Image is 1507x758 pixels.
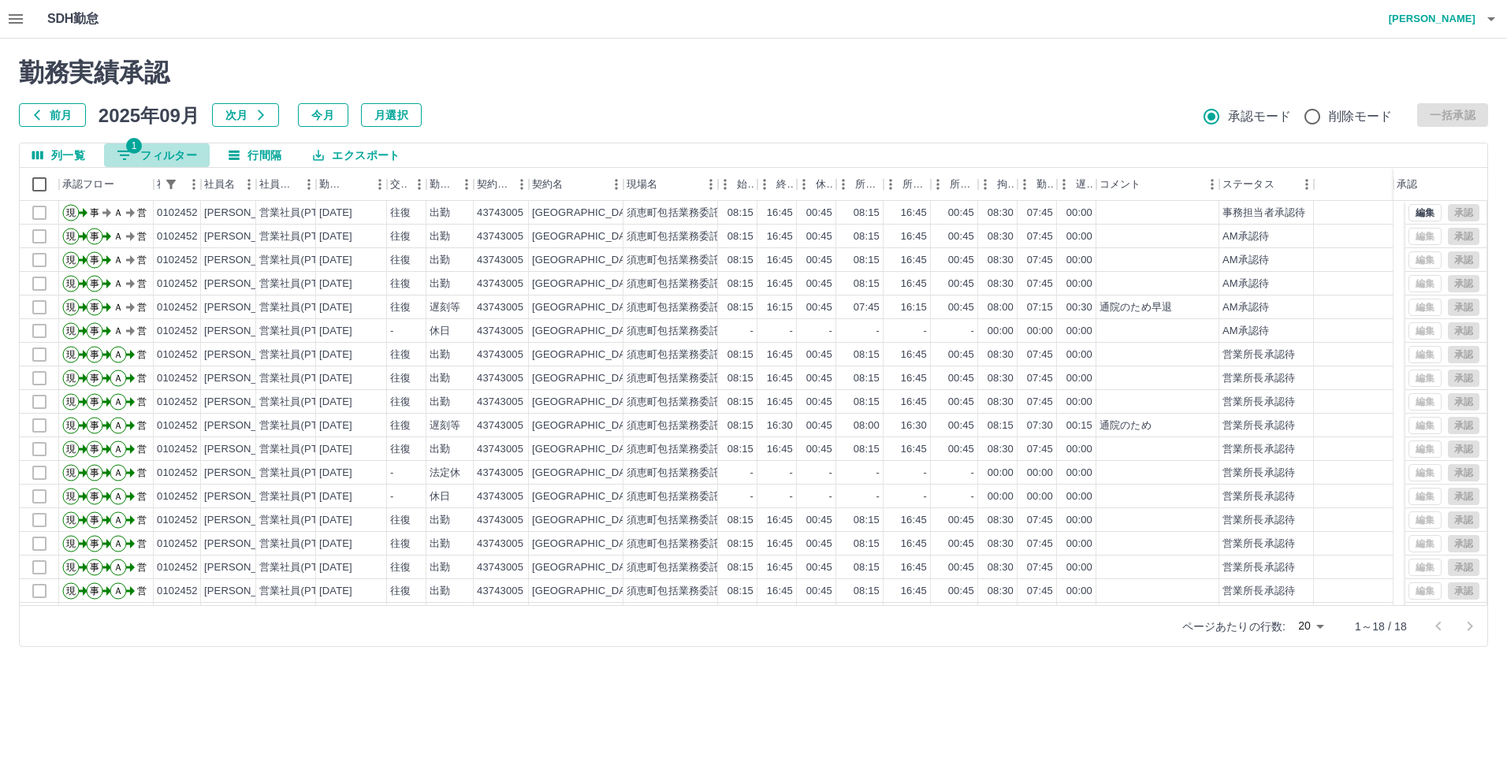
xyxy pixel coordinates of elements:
[319,253,352,268] div: [DATE]
[160,173,182,195] div: 1件のフィルターを適用中
[113,396,123,407] text: Ａ
[854,395,880,410] div: 08:15
[137,255,147,266] text: 営
[477,229,523,244] div: 43743005
[204,395,290,410] div: [PERSON_NAME]
[1066,395,1092,410] div: 00:00
[1222,229,1269,244] div: AM承認待
[767,347,793,362] div: 16:45
[950,168,975,201] div: 所定休憩
[767,229,793,244] div: 16:45
[1397,168,1417,201] div: 承認
[90,349,99,360] text: 事
[1036,168,1054,201] div: 勤務
[204,418,290,433] div: [PERSON_NAME]
[137,231,147,242] text: 営
[477,300,523,315] div: 43743005
[477,371,523,386] div: 43743005
[316,168,387,201] div: 勤務日
[387,168,426,201] div: 交通費
[113,255,123,266] text: Ａ
[66,207,76,218] text: 現
[477,253,523,268] div: 43743005
[256,168,316,201] div: 社員区分
[1222,277,1269,292] div: AM承認待
[627,168,657,201] div: 現場名
[66,255,76,266] text: 現
[477,324,523,339] div: 43743005
[931,168,978,201] div: 所定休憩
[99,103,199,127] h5: 2025年09月
[757,168,797,201] div: 終業
[806,371,832,386] div: 00:45
[20,143,98,167] button: 列選択
[854,229,880,244] div: 08:15
[532,253,641,268] div: [GEOGRAPHIC_DATA]
[430,347,450,362] div: 出勤
[157,300,198,315] div: 0102452
[319,395,352,410] div: [DATE]
[806,347,832,362] div: 00:45
[430,418,460,433] div: 遅刻等
[90,207,99,218] text: 事
[605,173,628,196] button: メニュー
[455,173,478,196] button: メニュー
[1222,395,1295,410] div: 営業所長承認待
[319,418,352,433] div: [DATE]
[1018,168,1057,201] div: 勤務
[988,277,1014,292] div: 08:30
[407,173,431,196] button: メニュー
[1228,107,1292,126] span: 承認モード
[767,300,793,315] div: 16:15
[876,324,880,339] div: -
[59,168,154,201] div: 承認フロー
[1100,168,1141,201] div: コメント
[924,324,927,339] div: -
[988,206,1014,221] div: 08:30
[532,277,641,292] div: [GEOGRAPHIC_DATA]
[988,229,1014,244] div: 08:30
[1066,347,1092,362] div: 00:00
[137,302,147,313] text: 営
[1027,229,1053,244] div: 07:45
[627,371,824,386] div: 須恵町包括業務委託（小中学校支援業務）
[66,325,76,336] text: 現
[1096,168,1219,201] div: コメント
[390,206,411,221] div: 往復
[426,168,474,201] div: 勤務区分
[1222,371,1295,386] div: 営業所長承認待
[1219,168,1314,201] div: ステータス
[854,300,880,315] div: 07:45
[767,253,793,268] div: 16:45
[767,371,793,386] div: 16:45
[259,229,342,244] div: 営業社員(PT契約)
[948,371,974,386] div: 00:45
[237,173,261,196] button: メニュー
[1027,395,1053,410] div: 07:45
[1057,168,1096,201] div: 遅刻等
[90,325,99,336] text: 事
[62,168,114,201] div: 承認フロー
[806,277,832,292] div: 00:45
[948,229,974,244] div: 00:45
[300,143,412,167] button: エクスポート
[154,168,201,201] div: 社員番号
[204,206,290,221] div: [PERSON_NAME]
[390,277,411,292] div: 往復
[137,396,147,407] text: 営
[204,300,290,315] div: [PERSON_NAME]
[948,253,974,268] div: 00:45
[790,324,793,339] div: -
[66,396,76,407] text: 現
[157,253,198,268] div: 0102452
[532,395,641,410] div: [GEOGRAPHIC_DATA]
[901,347,927,362] div: 16:45
[627,253,824,268] div: 須恵町包括業務委託（小中学校支援業務）
[201,168,256,201] div: 社員名
[1200,173,1224,196] button: メニュー
[627,418,824,433] div: 須恵町包括業務委託（小中学校支援業務）
[1027,371,1053,386] div: 07:45
[319,277,352,292] div: [DATE]
[1066,229,1092,244] div: 00:00
[1027,347,1053,362] div: 07:45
